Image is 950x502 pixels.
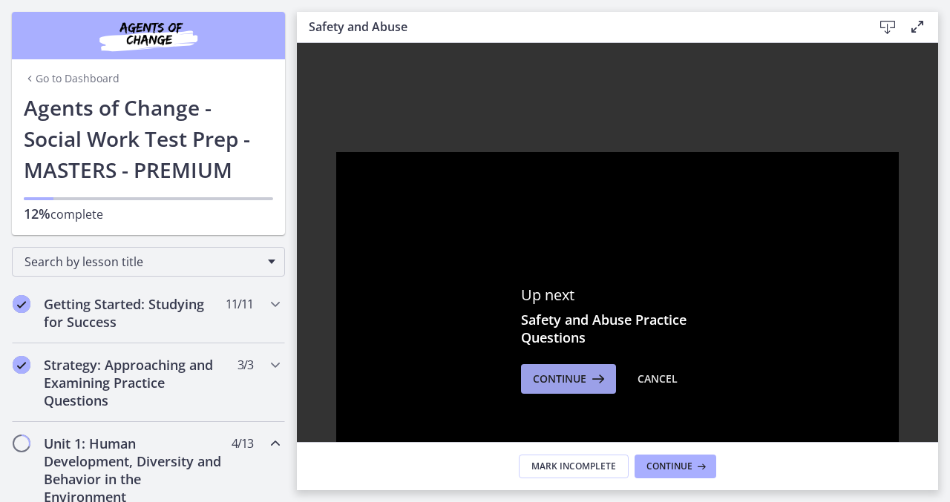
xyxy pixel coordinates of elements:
button: Continue [635,455,716,478]
h2: Strategy: Approaching and Examining Practice Questions [44,356,225,409]
span: Search by lesson title [24,254,261,270]
span: 3 / 3 [237,356,253,374]
button: Continue [521,364,616,394]
span: Mark Incomplete [531,460,616,472]
span: 12% [24,205,50,222]
button: Mark Incomplete [519,455,629,478]
span: Continue [646,460,692,472]
i: Completed [13,356,30,374]
p: Up next [521,285,714,305]
button: Cancel [626,364,689,394]
span: Continue [533,370,586,388]
h2: Getting Started: Studying for Success [44,295,225,331]
span: 4 / 13 [232,435,253,452]
h3: Safety and Abuse [309,18,849,36]
img: Agents of Change [59,18,237,53]
i: Completed [13,295,30,313]
p: complete [24,205,273,223]
h1: Agents of Change - Social Work Test Prep - MASTERS - PREMIUM [24,92,273,185]
div: Cancel [638,370,678,388]
a: Go to Dashboard [24,71,119,86]
h3: Safety and Abuse Practice Questions [521,311,714,346]
div: Search by lesson title [12,247,285,277]
span: 11 / 11 [226,295,253,313]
